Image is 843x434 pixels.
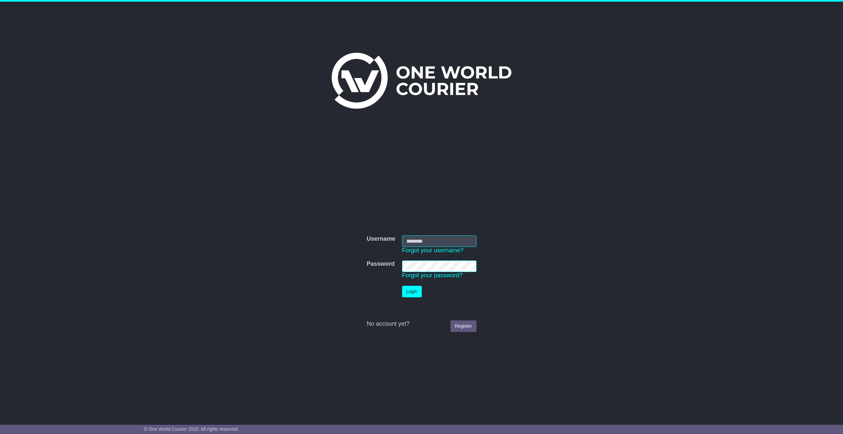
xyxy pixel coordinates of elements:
[332,53,511,109] img: One World
[367,235,395,243] label: Username
[144,426,239,432] span: © One World Courier 2025. All rights reserved.
[367,260,394,268] label: Password
[402,286,422,297] button: Login
[402,272,463,279] a: Forgot your password?
[402,247,464,254] a: Forgot your username?
[367,320,476,328] div: No account yet?
[450,320,476,332] a: Register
